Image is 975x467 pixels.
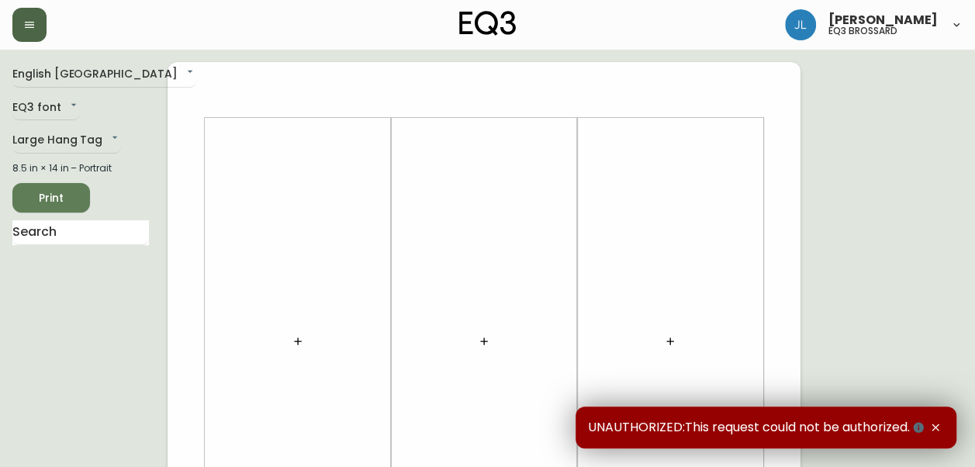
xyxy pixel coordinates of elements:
[12,95,80,121] div: EQ3 font
[12,161,149,175] div: 8.5 in × 14 in – Portrait
[588,419,927,436] span: UNAUTHORIZED:This request could not be authorized.
[828,26,897,36] h5: eq3 brossard
[828,14,938,26] span: [PERSON_NAME]
[459,11,517,36] img: logo
[12,183,90,213] button: Print
[25,189,78,208] span: Print
[785,9,816,40] img: 4c684eb21b92554db63a26dcce857022
[12,220,149,245] input: Search
[12,128,121,154] div: Large Hang Tag
[12,62,196,88] div: English [GEOGRAPHIC_DATA]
